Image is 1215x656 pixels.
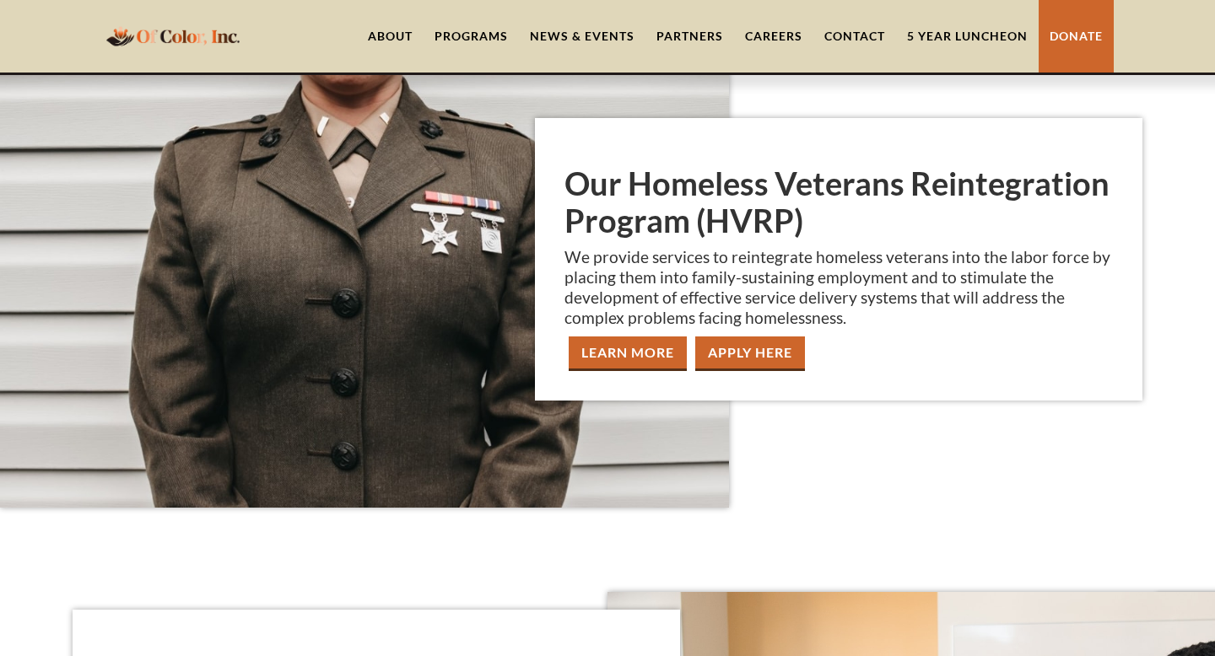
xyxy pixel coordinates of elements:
a: apply Here [695,336,805,371]
a: home [101,16,245,56]
p: We provide services to reintegrate homeless veterans into the labor force by placing them into fa... [564,247,1113,328]
div: Programs [435,28,508,45]
a: Learn More [569,336,687,371]
h1: Our Homeless Veterans Reintegration Program (HVRP) [564,164,1113,239]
